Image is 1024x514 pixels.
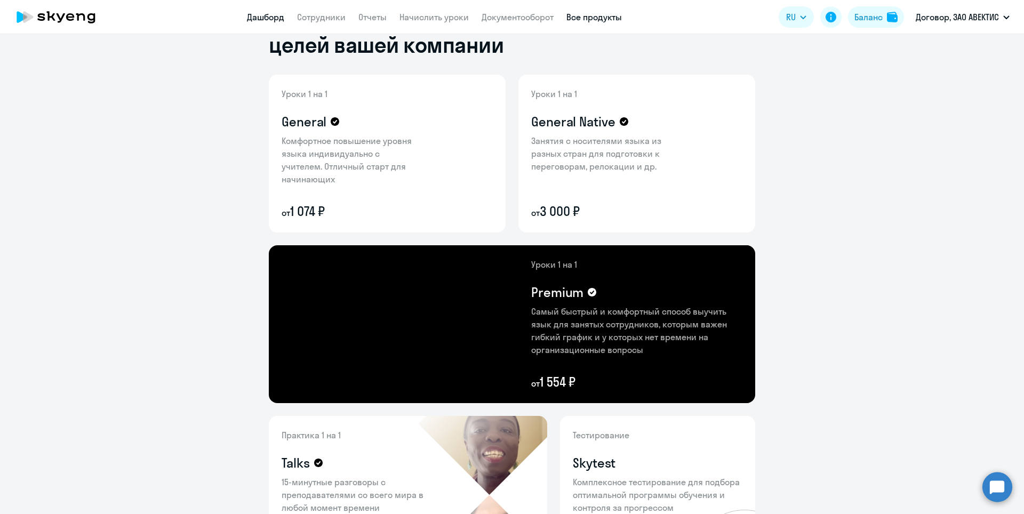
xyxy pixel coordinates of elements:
[566,12,622,22] a: Все продукты
[247,12,284,22] a: Дашборд
[531,284,583,301] h4: Premium
[531,258,742,271] p: Уроки 1 на 1
[531,378,540,389] small: от
[916,11,999,23] p: Договор, ЗАО АВЕКТИС
[531,113,615,130] h4: General Native
[358,12,387,22] a: Отчеты
[282,454,310,471] h4: Talks
[269,6,755,58] h1: Обучаем сотрудников для достижения бизнес-целей вашей компании
[531,373,742,390] p: 1 554 ₽
[531,207,540,218] small: от
[399,12,469,22] a: Начислить уроки
[269,75,429,232] img: general-content-bg.png
[573,476,742,514] p: Комплексное тестирование для подбора оптимальной программы обучения и контроля за прогрессом
[383,245,755,403] img: premium-content-bg.png
[282,476,431,514] p: 15-минутные разговоры с преподавателями со всего мира в любой момент времени
[910,4,1015,30] button: Договор, ЗАО АВЕКТИС
[848,6,904,28] button: Балансbalance
[282,134,420,186] p: Комфортное повышение уровня языка индивидуально с учителем. Отличный старт для начинающих
[779,6,814,28] button: RU
[282,203,420,220] p: 1 074 ₽
[282,429,431,441] p: Практика 1 на 1
[531,87,670,100] p: Уроки 1 на 1
[573,454,615,471] h4: Skytest
[573,429,742,441] p: Тестирование
[531,134,670,173] p: Занятия с носителями языка из разных стран для подготовки к переговорам, релокации и др.
[786,11,796,23] span: RU
[854,11,883,23] div: Баланс
[531,203,670,220] p: 3 000 ₽
[518,75,686,232] img: general-native-content-bg.png
[282,87,420,100] p: Уроки 1 на 1
[297,12,346,22] a: Сотрудники
[482,12,554,22] a: Документооборот
[282,113,326,130] h4: General
[531,305,742,356] p: Самый быстрый и комфортный способ выучить язык для занятых сотрудников, которым важен гибкий граф...
[282,207,290,218] small: от
[887,12,898,22] img: balance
